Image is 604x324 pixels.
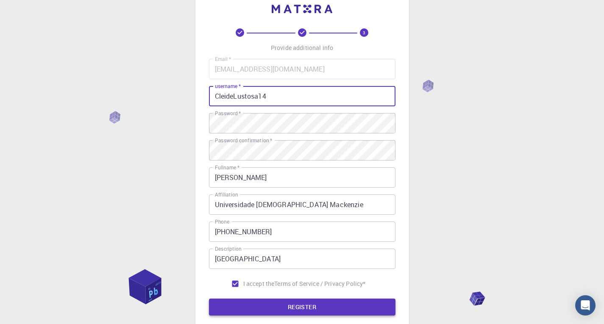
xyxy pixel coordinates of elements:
[215,83,241,90] label: username
[215,55,231,63] label: Email
[271,44,333,52] p: Provide additional info
[215,218,229,225] label: Phone
[215,164,239,171] label: Fullname
[215,137,272,144] label: Password confirmation
[363,30,365,36] text: 3
[209,299,395,316] button: REGISTER
[274,280,365,288] a: Terms of Service / Privacy Policy*
[215,245,242,252] label: Description
[215,191,238,198] label: Affiliation
[274,280,365,288] p: Terms of Service / Privacy Policy *
[575,295,596,316] div: Open Intercom Messenger
[243,280,275,288] span: I accept the
[215,110,241,117] label: Password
